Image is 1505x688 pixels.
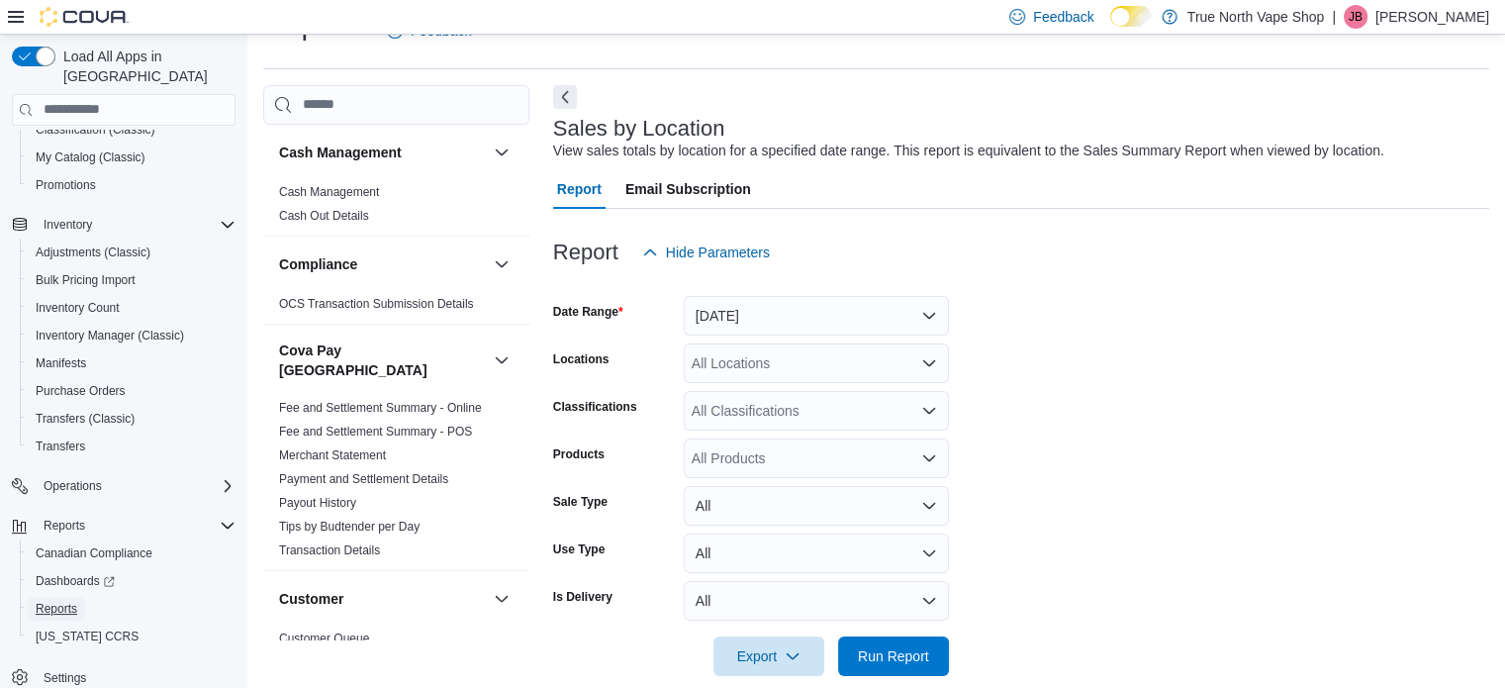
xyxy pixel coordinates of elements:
[684,581,949,621] button: All
[263,396,529,570] div: Cova Pay [GEOGRAPHIC_DATA]
[28,625,235,648] span: Washington CCRS
[553,351,610,367] label: Locations
[553,304,623,320] label: Date Range
[36,514,93,538] button: Reports
[4,211,243,239] button: Inventory
[28,625,146,648] a: [US_STATE] CCRS
[44,518,85,534] span: Reports
[36,629,139,644] span: [US_STATE] CCRS
[36,573,115,589] span: Dashboards
[36,213,235,237] span: Inventory
[921,403,937,419] button: Open list of options
[490,252,514,276] button: Compliance
[279,632,369,645] a: Customer Queue
[279,400,482,416] span: Fee and Settlement Summary - Online
[1033,7,1093,27] span: Feedback
[279,495,356,511] span: Payout History
[28,146,235,169] span: My Catalog (Classic)
[20,144,243,171] button: My Catalog (Classic)
[20,567,243,595] a: Dashboards
[279,448,386,462] a: Merchant Statement
[490,141,514,164] button: Cash Management
[20,171,243,199] button: Promotions
[279,254,357,274] h3: Compliance
[838,637,949,676] button: Run Report
[28,435,235,458] span: Transfers
[36,213,100,237] button: Inventory
[625,169,751,209] span: Email Subscription
[4,512,243,540] button: Reports
[279,472,448,486] a: Payment and Settlement Details
[279,424,472,440] span: Fee and Settlement Summary - POS
[279,143,486,162] button: Cash Management
[28,541,160,565] a: Canadian Compliance
[36,411,135,427] span: Transfers (Classic)
[36,383,126,399] span: Purchase Orders
[36,474,110,498] button: Operations
[28,268,235,292] span: Bulk Pricing Import
[20,322,243,349] button: Inventory Manager (Classic)
[553,117,725,141] h3: Sales by Location
[553,494,608,510] label: Sale Type
[36,245,150,260] span: Adjustments (Classic)
[263,292,529,324] div: Compliance
[44,478,102,494] span: Operations
[28,173,104,197] a: Promotions
[279,447,386,463] span: Merchant Statement
[279,425,472,439] a: Fee and Settlement Summary - POS
[28,296,235,320] span: Inventory Count
[279,208,369,224] span: Cash Out Details
[1110,27,1111,28] span: Dark Mode
[725,637,812,676] span: Export
[279,520,420,534] a: Tips by Budtender per Day
[28,379,235,403] span: Purchase Orders
[28,324,192,347] a: Inventory Manager (Classic)
[684,486,949,526] button: All
[36,149,145,165] span: My Catalog (Classic)
[263,627,529,658] div: Customer
[553,85,577,109] button: Next
[28,118,163,142] a: Classification (Classic)
[1375,5,1489,29] p: [PERSON_NAME]
[279,471,448,487] span: Payment and Settlement Details
[279,589,343,609] h3: Customer
[36,545,152,561] span: Canadian Compliance
[36,601,77,617] span: Reports
[28,146,153,169] a: My Catalog (Classic)
[20,405,243,433] button: Transfers (Classic)
[28,351,235,375] span: Manifests
[28,407,235,431] span: Transfers (Classic)
[28,407,142,431] a: Transfers (Classic)
[279,209,369,223] a: Cash Out Details
[1187,5,1325,29] p: True North Vape Shop
[28,597,235,621] span: Reports
[684,534,949,573] button: All
[858,646,929,666] span: Run Report
[279,143,402,162] h3: Cash Management
[36,122,155,138] span: Classification (Classic)
[28,351,94,375] a: Manifests
[4,472,243,500] button: Operations
[279,542,380,558] span: Transaction Details
[28,597,85,621] a: Reports
[634,233,778,272] button: Hide Parameters
[28,541,235,565] span: Canadian Compliance
[20,349,243,377] button: Manifests
[20,433,243,460] button: Transfers
[279,297,474,311] a: OCS Transaction Submission Details
[1332,5,1336,29] p: |
[279,184,379,200] span: Cash Management
[279,341,486,380] h3: Cova Pay [GEOGRAPHIC_DATA]
[36,272,136,288] span: Bulk Pricing Import
[28,379,134,403] a: Purchase Orders
[20,266,243,294] button: Bulk Pricing Import
[44,670,86,686] span: Settings
[28,296,128,320] a: Inventory Count
[279,401,482,415] a: Fee and Settlement Summary - Online
[20,623,243,650] button: [US_STATE] CCRS
[553,241,618,264] h3: Report
[553,541,605,557] label: Use Type
[279,254,486,274] button: Compliance
[28,173,235,197] span: Promotions
[20,540,243,567] button: Canadian Compliance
